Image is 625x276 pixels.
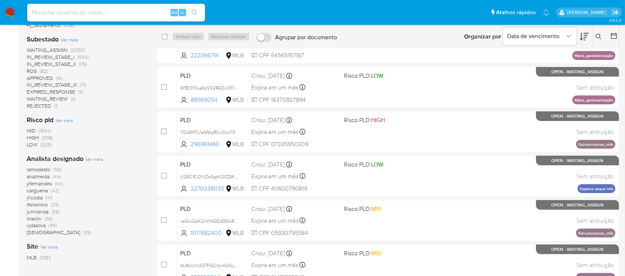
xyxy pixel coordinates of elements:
button: search-icon [187,7,202,18]
span: Alt [171,9,177,16]
a: Notificações [543,9,549,16]
p: adriano.brito@mercadolivre.com [567,9,609,16]
span: 3.152.0 [609,17,621,23]
span: Atalhos rápidos [496,9,536,16]
a: Sair [612,9,619,16]
input: Pesquise usuários ou casos... [27,8,205,17]
span: s [181,9,183,16]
